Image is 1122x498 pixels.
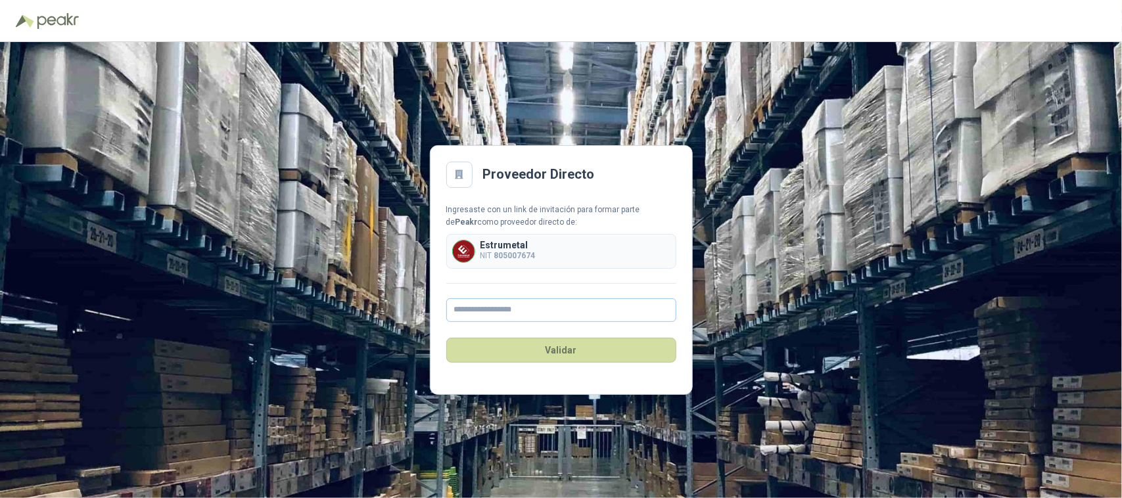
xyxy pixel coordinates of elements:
[16,14,34,28] img: Logo
[480,240,536,250] p: Estrumetal
[453,240,475,262] img: Company Logo
[456,217,478,227] b: Peakr
[494,251,536,260] b: 805007674
[480,250,536,262] p: NIT
[446,338,676,363] button: Validar
[37,13,79,29] img: Peakr
[483,164,595,185] h2: Proveedor Directo
[446,204,676,229] div: Ingresaste con un link de invitación para formar parte de como proveedor directo de:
